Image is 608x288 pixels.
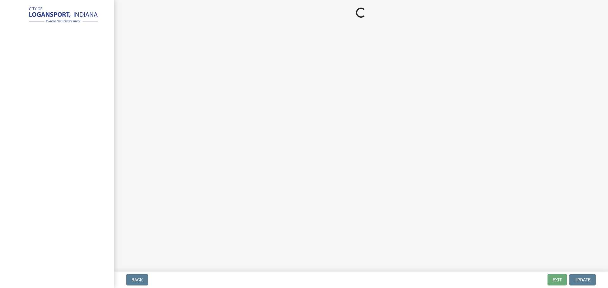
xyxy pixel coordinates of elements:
[548,274,567,285] button: Exit
[574,277,591,282] span: Update
[126,274,148,285] button: Back
[569,274,596,285] button: Update
[131,277,143,282] span: Back
[13,7,104,24] img: City of Logansport, Indiana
